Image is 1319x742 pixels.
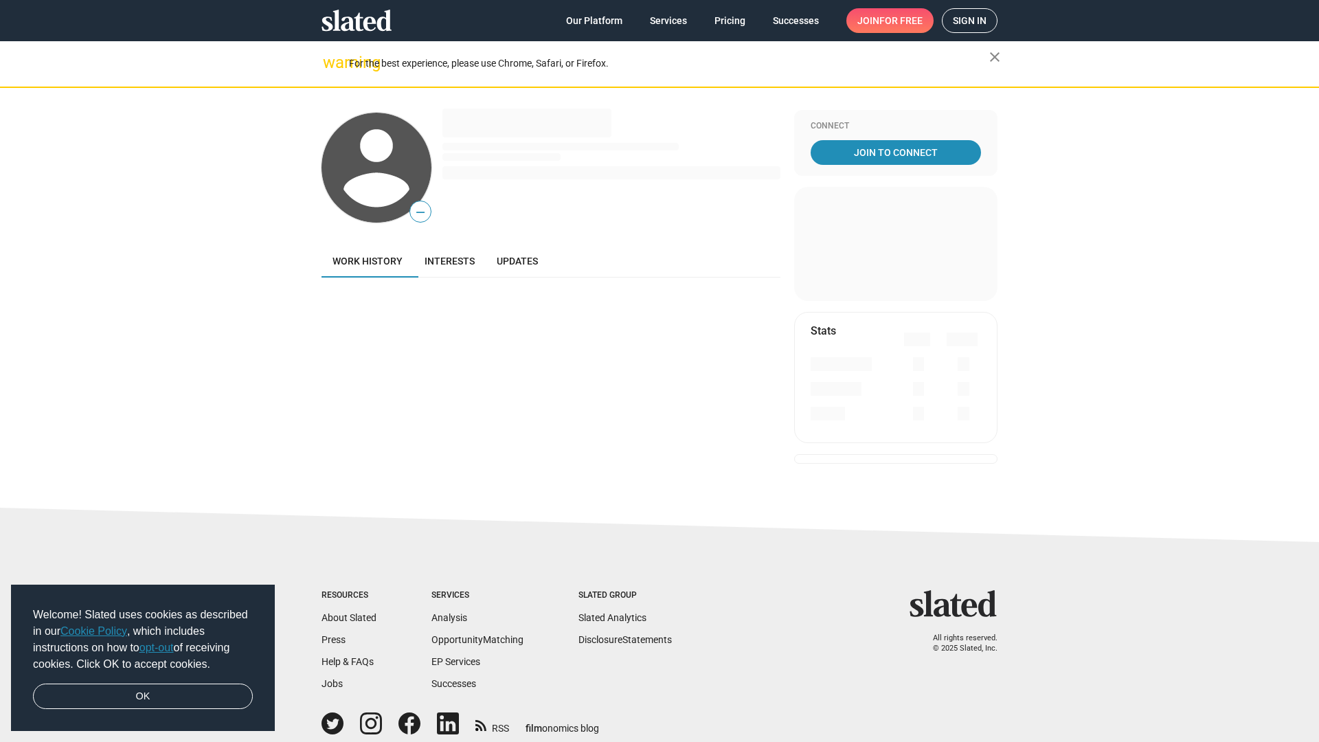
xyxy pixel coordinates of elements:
[431,634,523,645] a: OpportunityMatching
[578,612,646,623] a: Slated Analytics
[942,8,997,33] a: Sign in
[475,714,509,735] a: RSS
[33,684,253,710] a: dismiss cookie message
[811,121,981,132] div: Connect
[846,8,934,33] a: Joinfor free
[714,8,745,33] span: Pricing
[323,54,339,71] mat-icon: warning
[33,607,253,673] span: Welcome! Slated uses cookies as described in our , which includes instructions on how to of recei...
[639,8,698,33] a: Services
[650,8,687,33] span: Services
[497,256,538,267] span: Updates
[578,590,672,601] div: Slated Group
[703,8,756,33] a: Pricing
[486,245,549,278] a: Updates
[139,642,174,653] a: opt-out
[431,678,476,689] a: Successes
[322,590,376,601] div: Resources
[813,140,978,165] span: Join To Connect
[555,8,633,33] a: Our Platform
[11,585,275,732] div: cookieconsent
[811,140,981,165] a: Join To Connect
[322,612,376,623] a: About Slated
[857,8,923,33] span: Join
[60,625,127,637] a: Cookie Policy
[526,711,599,735] a: filmonomics blog
[566,8,622,33] span: Our Platform
[879,8,923,33] span: for free
[322,656,374,667] a: Help & FAQs
[987,49,1003,65] mat-icon: close
[811,324,836,338] mat-card-title: Stats
[918,633,997,653] p: All rights reserved. © 2025 Slated, Inc.
[773,8,819,33] span: Successes
[526,723,542,734] span: film
[410,203,431,221] span: —
[349,54,989,73] div: For the best experience, please use Chrome, Safari, or Firefox.
[431,590,523,601] div: Services
[578,634,672,645] a: DisclosureStatements
[431,656,480,667] a: EP Services
[431,612,467,623] a: Analysis
[953,9,987,32] span: Sign in
[425,256,475,267] span: Interests
[322,245,414,278] a: Work history
[332,256,403,267] span: Work history
[322,678,343,689] a: Jobs
[762,8,830,33] a: Successes
[414,245,486,278] a: Interests
[322,634,346,645] a: Press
